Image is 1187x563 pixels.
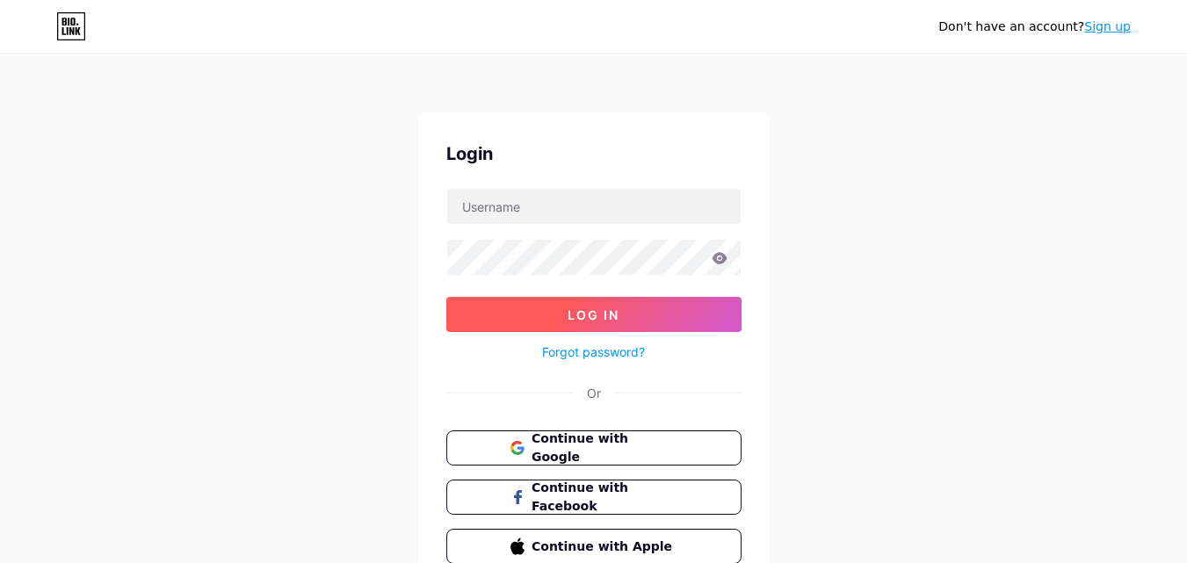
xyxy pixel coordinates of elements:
[587,384,601,402] div: Or
[568,307,619,322] span: Log In
[532,538,677,556] span: Continue with Apple
[532,479,677,516] span: Continue with Facebook
[446,297,742,332] button: Log In
[1084,19,1131,33] a: Sign up
[446,480,742,515] button: Continue with Facebook
[532,429,677,466] span: Continue with Google
[446,430,742,466] button: Continue with Google
[542,343,645,361] a: Forgot password?
[446,141,742,167] div: Login
[447,189,741,224] input: Username
[938,18,1131,36] div: Don't have an account?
